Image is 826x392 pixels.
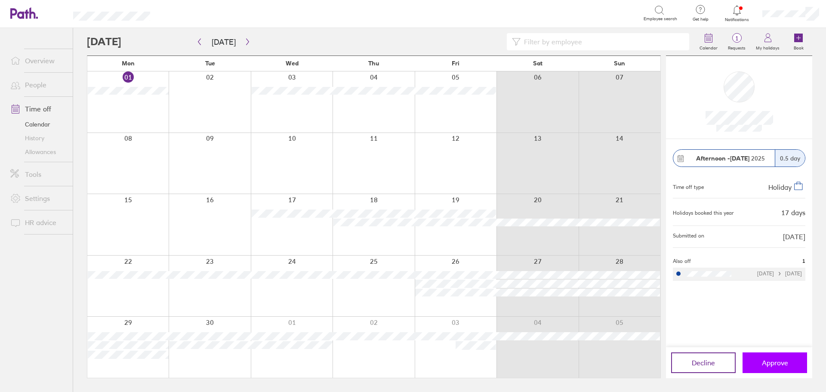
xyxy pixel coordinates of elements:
a: Calendar [3,117,73,131]
a: My holidays [751,28,785,56]
button: [DATE] [205,35,243,49]
a: Notifications [723,4,751,22]
span: Decline [692,359,715,367]
span: Holiday [768,183,792,191]
span: Sun [614,60,625,67]
span: Mon [122,60,135,67]
a: HR advice [3,214,73,231]
a: Book [785,28,812,56]
a: Calendar [694,28,723,56]
div: Holidays booked this year [673,210,734,216]
label: My holidays [751,43,785,51]
span: Also off [673,258,691,264]
span: Fri [452,60,459,67]
a: Tools [3,166,73,183]
button: Decline [671,352,736,373]
span: [DATE] [783,233,805,241]
div: Time off type [673,181,704,191]
span: 1 [723,35,751,42]
div: 0.5 day [775,150,805,167]
span: Sat [533,60,542,67]
a: 1Requests [723,28,751,56]
a: People [3,76,73,93]
span: Get help [687,17,715,22]
span: Notifications [723,17,751,22]
a: Allowances [3,145,73,159]
strong: [DATE] [730,154,749,162]
a: History [3,131,73,145]
span: Tue [205,60,215,67]
input: Filter by employee [521,34,684,50]
strong: Afternoon - [696,154,730,162]
span: Submitted on [673,233,704,241]
span: Employee search [644,16,677,22]
label: Calendar [694,43,723,51]
span: Approve [762,359,788,367]
a: Time off [3,100,73,117]
div: [DATE] [DATE] [757,271,802,277]
div: Search [173,9,195,17]
span: Thu [368,60,379,67]
a: Settings [3,190,73,207]
label: Book [789,43,809,51]
span: 1 [802,258,805,264]
div: 17 days [781,209,805,216]
span: Wed [286,60,299,67]
label: Requests [723,43,751,51]
a: Overview [3,52,73,69]
button: Approve [743,352,807,373]
span: 2025 [696,155,765,162]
